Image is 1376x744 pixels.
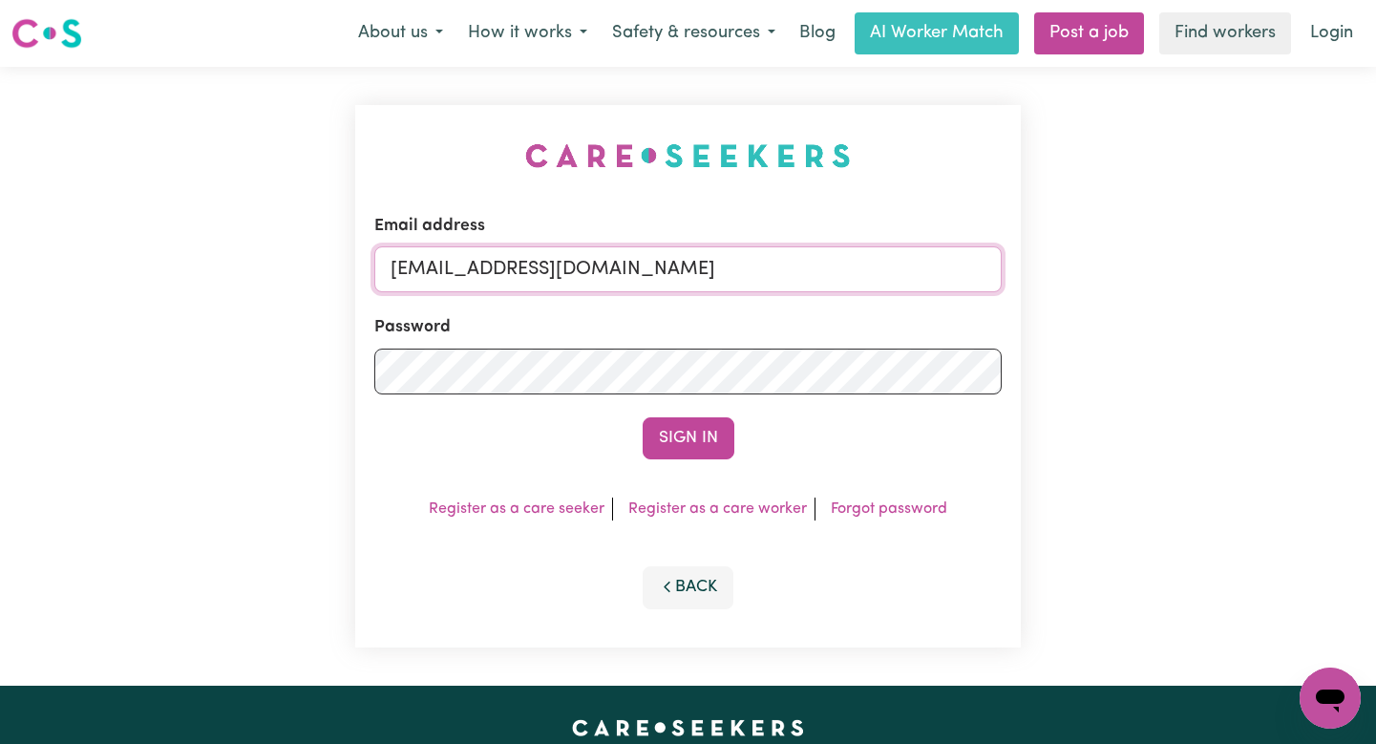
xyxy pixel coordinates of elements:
a: Login [1299,12,1365,54]
a: Blog [788,12,847,54]
a: Register as a care worker [628,501,807,517]
button: Sign In [643,417,734,459]
label: Email address [374,214,485,239]
button: Safety & resources [600,13,788,53]
label: Password [374,315,451,340]
a: AI Worker Match [855,12,1019,54]
input: Email address [374,246,1002,292]
button: About us [346,13,455,53]
iframe: Button to launch messaging window [1300,668,1361,729]
button: Back [643,566,734,608]
a: Post a job [1034,12,1144,54]
a: Careseekers home page [572,720,804,735]
a: Forgot password [831,501,947,517]
img: Careseekers logo [11,16,82,51]
a: Register as a care seeker [429,501,604,517]
a: Find workers [1159,12,1291,54]
button: How it works [455,13,600,53]
a: Careseekers logo [11,11,82,55]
